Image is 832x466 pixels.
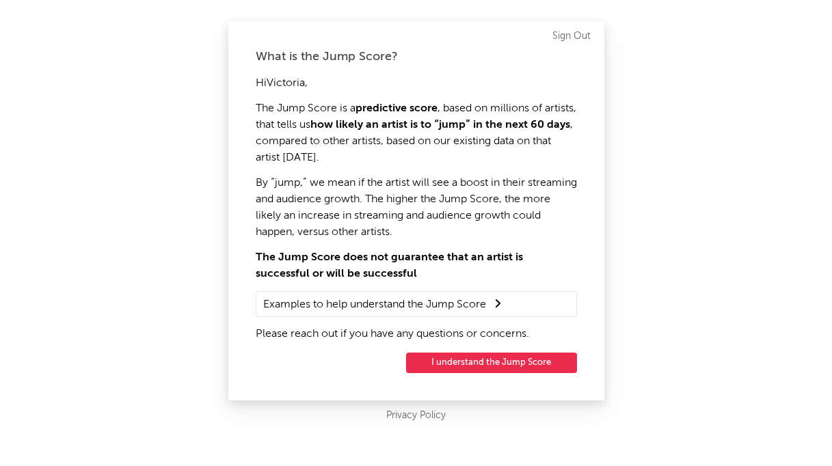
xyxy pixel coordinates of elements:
[386,407,446,424] a: Privacy Policy
[256,326,577,342] p: Please reach out if you have any questions or concerns.
[256,100,577,166] p: The Jump Score is a , based on millions of artists, that tells us , compared to other artists, ba...
[263,295,569,313] summary: Examples to help understand the Jump Score
[355,103,438,114] strong: predictive score
[406,353,577,373] button: I understand the Jump Score
[310,120,570,131] strong: how likely an artist is to “jump” in the next 60 days
[256,175,577,241] p: By “jump,” we mean if the artist will see a boost in their streaming and audience growth. The hig...
[256,49,577,65] div: What is the Jump Score?
[256,252,523,279] strong: The Jump Score does not guarantee that an artist is successful or will be successful
[552,28,591,44] a: Sign Out
[256,75,577,92] p: Hi Victoria ,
